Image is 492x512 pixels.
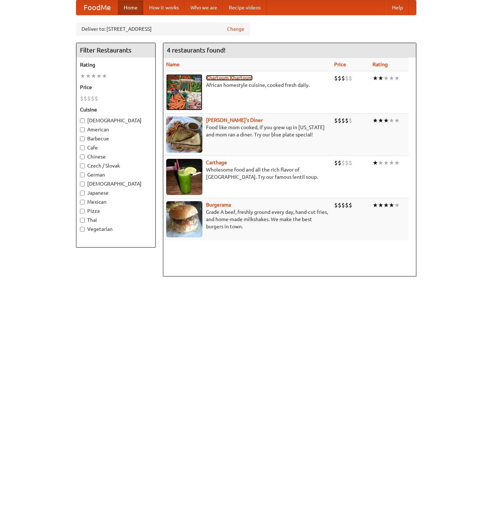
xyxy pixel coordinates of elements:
input: Thai [80,218,85,223]
h4: Filter Restaurants [76,43,155,58]
h5: Rating [80,61,152,68]
input: Chinese [80,155,85,159]
label: Japanese [80,189,152,196]
li: $ [94,94,98,102]
li: $ [341,201,345,209]
h5: Cuisine [80,106,152,113]
a: Name [166,62,180,67]
label: Barbecue [80,135,152,142]
li: ★ [383,201,389,209]
label: [DEMOGRAPHIC_DATA] [80,117,152,124]
li: ★ [389,201,394,209]
li: ★ [378,117,383,124]
li: ★ [394,74,400,82]
input: Cafe [80,145,85,150]
img: burgerama.jpg [166,201,202,237]
li: $ [349,117,352,124]
li: $ [345,117,349,124]
a: Help [386,0,409,15]
li: $ [345,201,349,209]
p: Wholesome food and all the rich flavor of [GEOGRAPHIC_DATA]. Try our famous lentil soup. [166,166,328,181]
label: German [80,171,152,178]
label: Cafe [80,144,152,151]
a: Price [334,62,346,67]
li: ★ [389,159,394,167]
li: $ [338,74,341,82]
li: ★ [373,117,378,124]
a: FoodMe [76,0,118,15]
a: Khartoum Khartoum [206,75,253,81]
li: $ [345,159,349,167]
li: ★ [373,159,378,167]
label: [DEMOGRAPHIC_DATA] [80,180,152,187]
input: [DEMOGRAPHIC_DATA] [80,118,85,123]
input: Mexican [80,200,85,204]
li: $ [80,94,84,102]
label: Czech / Slovak [80,162,152,169]
li: ★ [378,74,383,82]
li: ★ [389,74,394,82]
li: $ [334,74,338,82]
input: Japanese [80,191,85,195]
li: ★ [91,72,96,80]
input: Barbecue [80,136,85,141]
a: Home [118,0,143,15]
img: khartoum.jpg [166,74,202,110]
a: Recipe videos [223,0,266,15]
li: ★ [394,117,400,124]
label: Chinese [80,153,152,160]
li: ★ [85,72,91,80]
a: Change [227,25,244,33]
input: Czech / Slovak [80,164,85,168]
input: Pizza [80,209,85,213]
li: $ [84,94,87,102]
b: Burgerama [206,202,231,208]
li: ★ [389,117,394,124]
li: $ [338,201,341,209]
ng-pluralize: 4 restaurants found! [167,47,226,54]
li: ★ [383,159,389,167]
li: $ [338,117,341,124]
li: $ [334,117,338,124]
li: ★ [394,159,400,167]
input: German [80,173,85,177]
li: ★ [102,72,107,80]
li: $ [349,201,352,209]
li: $ [341,117,345,124]
a: Who we are [185,0,223,15]
label: Thai [80,216,152,224]
li: ★ [378,159,383,167]
li: $ [334,201,338,209]
li: ★ [383,117,389,124]
input: [DEMOGRAPHIC_DATA] [80,182,85,186]
li: $ [338,159,341,167]
div: Deliver to: [STREET_ADDRESS] [76,22,250,35]
li: ★ [373,74,378,82]
li: ★ [383,74,389,82]
li: $ [341,74,345,82]
li: ★ [394,201,400,209]
h5: Price [80,84,152,91]
li: ★ [96,72,102,80]
li: $ [334,159,338,167]
label: Vegetarian [80,225,152,233]
li: $ [341,159,345,167]
li: $ [91,94,94,102]
b: [PERSON_NAME]'s Diner [206,117,263,123]
li: ★ [373,201,378,209]
li: $ [87,94,91,102]
label: Pizza [80,207,152,215]
p: Grade A beef, freshly ground every day, hand-cut fries, and home-made milkshakes. We make the bes... [166,208,328,230]
input: Vegetarian [80,227,85,232]
p: African homestyle cuisine, cooked fresh daily. [166,81,328,89]
a: Carthage [206,160,227,165]
label: Mexican [80,198,152,206]
li: $ [345,74,349,82]
li: $ [349,74,352,82]
input: American [80,127,85,132]
label: American [80,126,152,133]
p: Food like mom cooked, if you grew up in [US_STATE] and mom ran a diner. Try our blue plate special! [166,124,328,138]
img: sallys.jpg [166,117,202,153]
